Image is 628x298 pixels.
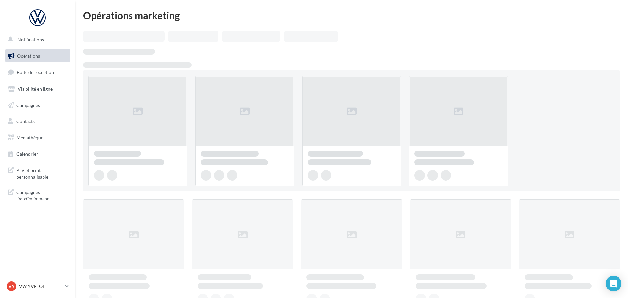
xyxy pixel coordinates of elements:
[4,163,71,183] a: PLV et print personnalisable
[4,82,71,96] a: Visibilité en ligne
[83,10,620,20] div: Opérations marketing
[16,102,40,108] span: Campagnes
[9,283,15,289] span: VY
[4,131,71,145] a: Médiathèque
[16,118,35,124] span: Contacts
[16,151,38,157] span: Calendrier
[17,69,54,75] span: Boîte de réception
[18,86,53,92] span: Visibilité en ligne
[17,37,44,42] span: Notifications
[16,188,67,202] span: Campagnes DataOnDemand
[19,283,62,289] p: VW YVETOT
[5,280,70,292] a: VY VW YVETOT
[606,276,621,291] div: Open Intercom Messenger
[4,185,71,204] a: Campagnes DataOnDemand
[17,53,40,59] span: Opérations
[4,98,71,112] a: Campagnes
[4,33,69,46] button: Notifications
[4,49,71,63] a: Opérations
[16,135,43,140] span: Médiathèque
[16,166,67,180] span: PLV et print personnalisable
[4,65,71,79] a: Boîte de réception
[4,147,71,161] a: Calendrier
[4,114,71,128] a: Contacts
